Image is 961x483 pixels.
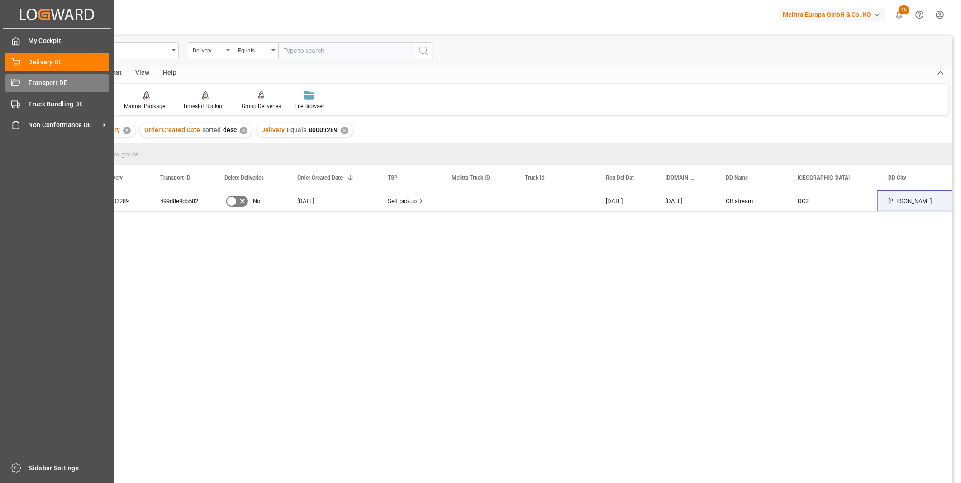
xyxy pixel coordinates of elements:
[242,102,281,110] div: Group Deliveries
[240,127,247,134] div: ✕
[452,175,490,181] span: Melitta Truck ID
[238,44,269,55] div: Equals
[787,190,877,211] div: DC2
[5,95,109,113] a: Truck Bundling DE
[202,126,221,133] span: sorted
[183,102,228,110] div: Timeslot Booking Report
[253,191,260,212] span: No
[414,42,433,59] button: search button
[388,175,398,181] span: TSP
[156,66,183,81] div: Help
[193,44,224,55] div: Delivery
[29,57,109,67] span: Delivery DE
[525,175,545,181] span: Truck Id
[655,190,715,211] div: [DATE]
[5,53,109,71] a: Delivery DE
[29,36,109,46] span: My Cockpit
[188,42,233,59] button: open menu
[29,99,109,109] span: Truck Bundling DE
[779,6,889,23] button: Melitta Europa GmbH & Co. KG
[29,464,110,473] span: Sidebar Settings
[297,175,343,181] span: Order Created Date
[295,102,324,110] div: File Browser
[128,66,156,81] div: View
[5,32,109,50] a: My Cockpit
[93,190,149,211] div: 80003289
[899,5,909,14] span: 16
[144,126,200,133] span: Order Created Date
[261,126,285,133] span: Delivery
[715,190,787,211] div: OB stream
[5,74,109,92] a: Transport DE
[278,42,414,59] input: Type to search
[798,175,850,181] span: [GEOGRAPHIC_DATA]
[606,175,634,181] span: Req Del Dat
[377,190,441,211] div: Self pickup DE
[877,190,958,211] div: [PERSON_NAME]
[124,102,169,110] div: Manual Package TypeDetermination
[909,5,930,25] button: Help Center
[123,127,131,134] div: ✕
[149,190,214,211] div: 499d8e9db582
[341,127,348,134] div: ✕
[889,5,909,25] button: show 16 new notifications
[286,190,377,211] div: [DATE]
[309,126,338,133] span: 80003289
[726,175,748,181] span: DD Name
[779,8,885,21] div: Melitta Europa GmbH & Co. KG
[595,190,655,211] div: [DATE]
[233,42,278,59] button: open menu
[29,120,100,130] span: Non Conformance DE
[888,175,906,181] span: DD City
[29,78,109,88] span: Transport DE
[223,126,237,133] span: desc
[666,175,696,181] span: [DOMAIN_NAME] Dat
[224,175,264,181] span: Delete Deliveries
[287,126,306,133] span: Equals
[160,175,190,181] span: Transport ID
